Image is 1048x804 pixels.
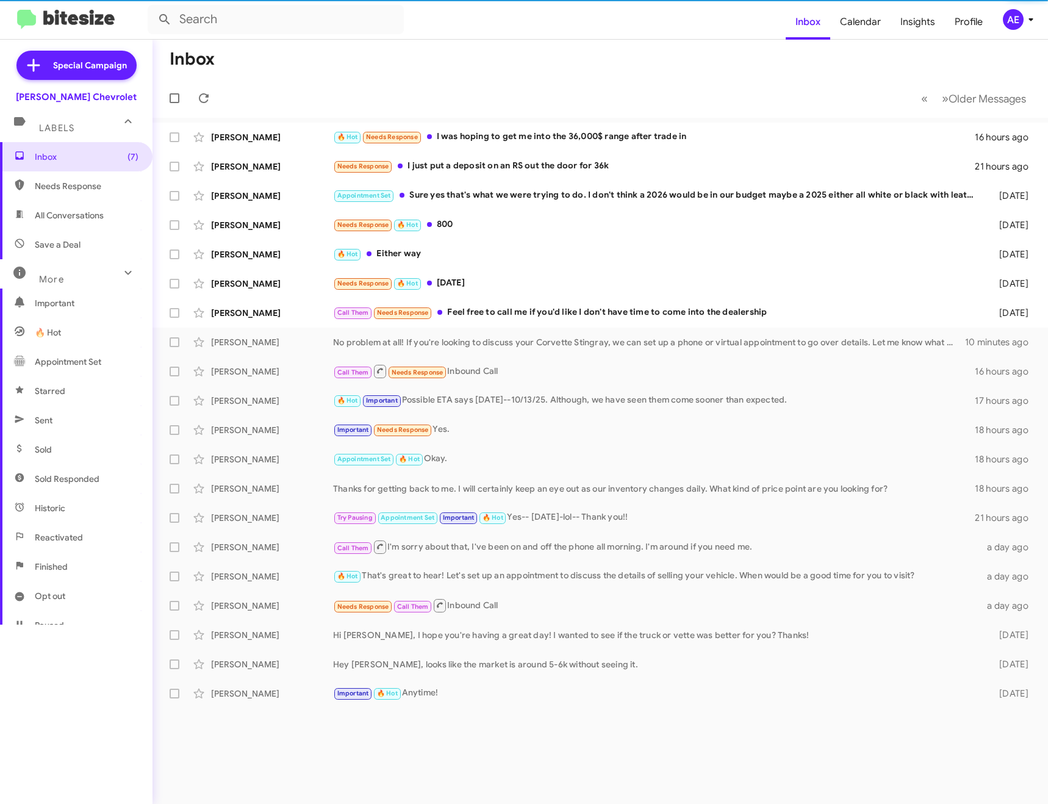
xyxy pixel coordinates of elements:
[337,309,369,317] span: Call Them
[211,658,333,670] div: [PERSON_NAME]
[982,248,1038,260] div: [DATE]
[211,512,333,524] div: [PERSON_NAME]
[16,91,137,103] div: [PERSON_NAME] Chevrolet
[333,598,982,613] div: Inbound Call
[982,219,1038,231] div: [DATE]
[35,297,138,309] span: Important
[53,59,127,71] span: Special Campaign
[942,91,949,106] span: »
[337,250,358,258] span: 🔥 Hot
[337,221,389,229] span: Needs Response
[35,561,68,573] span: Finished
[211,395,333,407] div: [PERSON_NAME]
[170,49,215,69] h1: Inbox
[975,395,1038,407] div: 17 hours ago
[211,483,333,495] div: [PERSON_NAME]
[211,687,333,700] div: [PERSON_NAME]
[914,86,935,111] button: Previous
[337,162,389,170] span: Needs Response
[333,569,982,583] div: That's great to hear! Let's set up an appointment to discuss the details of selling your vehicle....
[333,658,982,670] div: Hey [PERSON_NAME], looks like the market is around 5-6k without seeing it.
[830,4,891,40] span: Calendar
[982,687,1038,700] div: [DATE]
[35,473,99,485] span: Sold Responded
[975,160,1038,173] div: 21 hours ago
[982,278,1038,290] div: [DATE]
[211,570,333,583] div: [PERSON_NAME]
[399,455,420,463] span: 🔥 Hot
[333,452,975,466] div: Okay.
[982,600,1038,612] div: a day ago
[1003,9,1024,30] div: AE
[35,443,52,456] span: Sold
[982,190,1038,202] div: [DATE]
[211,190,333,202] div: [PERSON_NAME]
[211,424,333,436] div: [PERSON_NAME]
[975,453,1038,465] div: 18 hours ago
[333,364,975,379] div: Inbound Call
[35,326,61,339] span: 🔥 Hot
[982,570,1038,583] div: a day ago
[366,397,398,404] span: Important
[377,426,429,434] span: Needs Response
[443,514,475,522] span: Important
[35,151,138,163] span: Inbox
[35,590,65,602] span: Opt out
[333,336,965,348] div: No problem at all! If you're looking to discuss your Corvette Stingray, we can set up a phone or ...
[982,629,1038,641] div: [DATE]
[16,51,137,80] a: Special Campaign
[337,689,369,697] span: Important
[786,4,830,40] a: Inbox
[211,131,333,143] div: [PERSON_NAME]
[935,86,1033,111] button: Next
[35,531,83,544] span: Reactivated
[333,218,982,232] div: 800
[337,192,391,199] span: Appointment Set
[945,4,992,40] a: Profile
[333,423,975,437] div: Yes.
[35,502,65,514] span: Historic
[337,133,358,141] span: 🔥 Hot
[35,239,81,251] span: Save a Deal
[337,426,369,434] span: Important
[982,658,1038,670] div: [DATE]
[891,4,945,40] a: Insights
[337,514,373,522] span: Try Pausing
[975,365,1038,378] div: 16 hours ago
[483,514,503,522] span: 🔥 Hot
[211,600,333,612] div: [PERSON_NAME]
[397,221,418,229] span: 🔥 Hot
[982,541,1038,553] div: a day ago
[35,619,64,631] span: Paused
[975,483,1038,495] div: 18 hours ago
[982,307,1038,319] div: [DATE]
[39,274,64,285] span: More
[211,160,333,173] div: [PERSON_NAME]
[337,368,369,376] span: Call Them
[211,541,333,553] div: [PERSON_NAME]
[39,123,74,134] span: Labels
[337,279,389,287] span: Needs Response
[35,414,52,426] span: Sent
[211,629,333,641] div: [PERSON_NAME]
[35,209,104,221] span: All Conversations
[914,86,1033,111] nav: Page navigation example
[148,5,404,34] input: Search
[333,306,982,320] div: Feel free to call me if you'd like I don't have time to come into the dealership
[35,385,65,397] span: Starred
[337,455,391,463] span: Appointment Set
[975,131,1038,143] div: 16 hours ago
[337,544,369,552] span: Call Them
[35,356,101,368] span: Appointment Set
[949,92,1026,106] span: Older Messages
[333,483,975,495] div: Thanks for getting back to me. I will certainly keep an eye out as our inventory changes daily. W...
[333,159,975,173] div: I just put a deposit on an RS out the door for 36k
[333,393,975,407] div: Possible ETA says [DATE]--10/13/25. Although, we have seen them come sooner than expected.
[333,130,975,144] div: I was hoping to get me into the 36,000$ range after trade in
[381,514,434,522] span: Appointment Set
[377,309,429,317] span: Needs Response
[127,151,138,163] span: (7)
